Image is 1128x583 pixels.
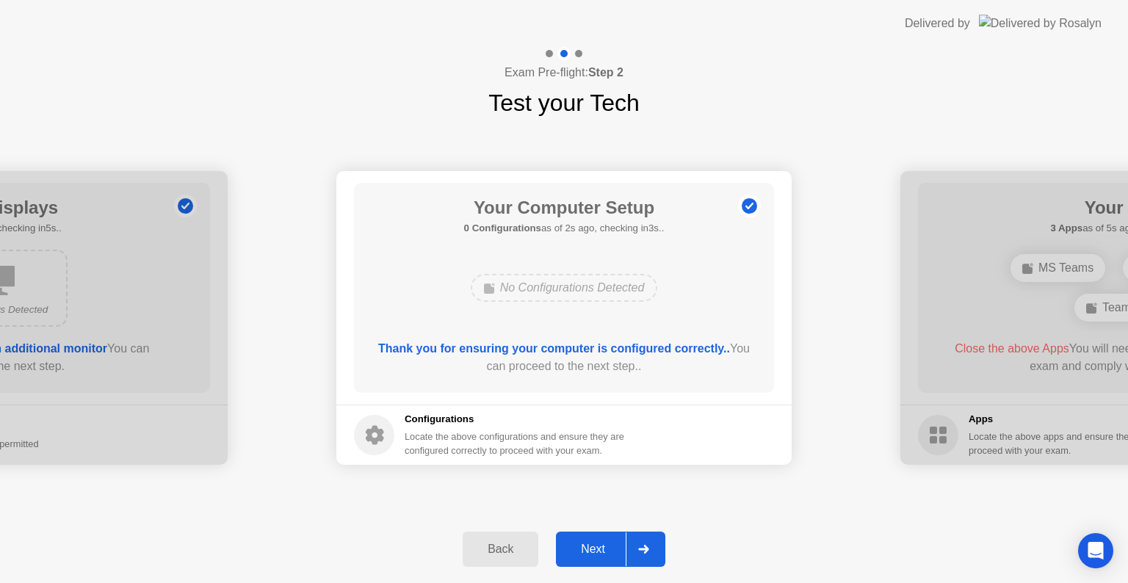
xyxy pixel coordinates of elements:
div: No Configurations Detected [471,274,658,302]
button: Back [463,532,538,567]
div: Back [467,543,534,556]
div: Next [560,543,626,556]
div: Open Intercom Messenger [1078,533,1113,568]
b: 0 Configurations [464,222,541,233]
h1: Your Computer Setup [464,195,665,221]
img: Delivered by Rosalyn [979,15,1102,32]
b: Thank you for ensuring your computer is configured correctly.. [378,342,730,355]
div: You can proceed to the next step.. [375,340,753,375]
h5: Configurations [405,412,627,427]
h1: Test your Tech [488,85,640,120]
div: Delivered by [905,15,970,32]
div: Locate the above configurations and ensure they are configured correctly to proceed with your exam. [405,430,627,457]
h5: as of 2s ago, checking in3s.. [464,221,665,236]
h4: Exam Pre-flight: [505,64,623,82]
button: Next [556,532,665,567]
b: Step 2 [588,66,623,79]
